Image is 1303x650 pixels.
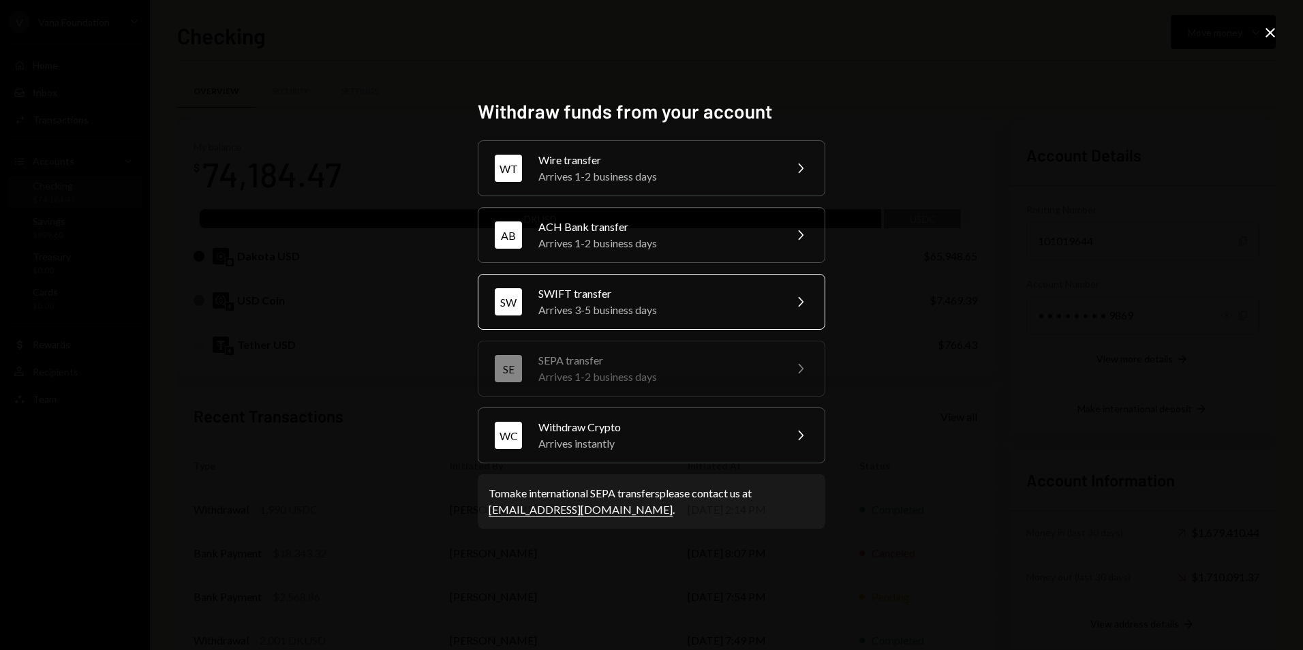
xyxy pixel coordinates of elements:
[489,485,814,518] div: To make international SEPA transfers please contact us at .
[538,235,776,251] div: Arrives 1-2 business days
[538,285,776,302] div: SWIFT transfer
[478,407,825,463] button: WCWithdraw CryptoArrives instantly
[495,221,522,249] div: AB
[489,503,673,517] a: [EMAIL_ADDRESS][DOMAIN_NAME]
[538,352,776,369] div: SEPA transfer
[538,419,776,435] div: Withdraw Crypto
[495,422,522,449] div: WC
[495,355,522,382] div: SE
[538,152,776,168] div: Wire transfer
[478,98,825,125] h2: Withdraw funds from your account
[478,341,825,397] button: SESEPA transferArrives 1-2 business days
[478,274,825,330] button: SWSWIFT transferArrives 3-5 business days
[538,168,776,185] div: Arrives 1-2 business days
[538,219,776,235] div: ACH Bank transfer
[538,435,776,452] div: Arrives instantly
[495,288,522,315] div: SW
[478,207,825,263] button: ABACH Bank transferArrives 1-2 business days
[538,302,776,318] div: Arrives 3-5 business days
[495,155,522,182] div: WT
[538,369,776,385] div: Arrives 1-2 business days
[478,140,825,196] button: WTWire transferArrives 1-2 business days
